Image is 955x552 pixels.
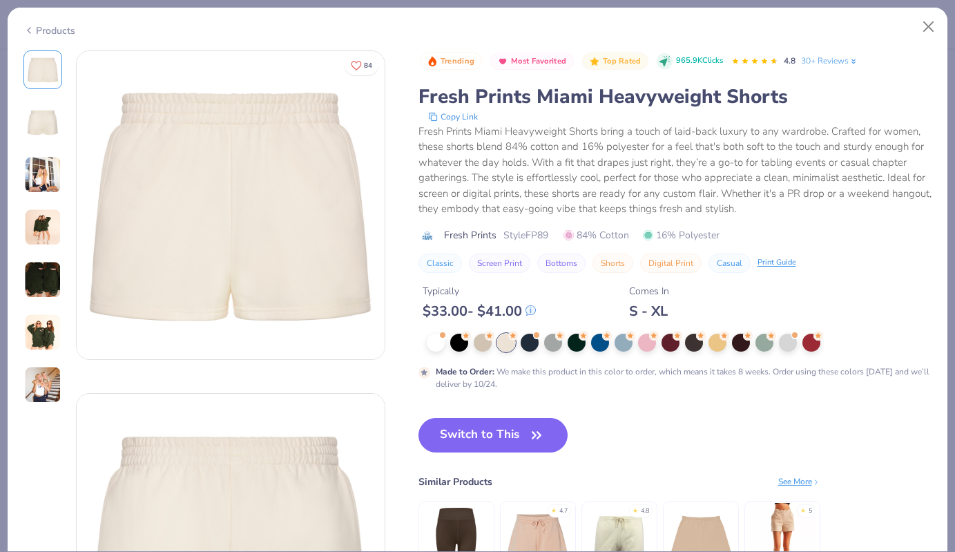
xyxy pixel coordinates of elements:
span: Most Favorited [511,57,566,65]
button: Shorts [592,254,633,273]
div: Typically [423,284,536,298]
div: S - XL [629,303,669,320]
div: Fresh Prints Miami Heavyweight Shorts [418,84,932,110]
div: $ 33.00 - $ 41.00 [423,303,536,320]
button: Close [916,14,942,40]
span: 84% Cotton [563,228,629,242]
div: Comes In [629,284,669,298]
a: 30+ Reviews [801,55,858,67]
div: Fresh Prints Miami Heavyweight Shorts bring a touch of laid-back luxury to any wardrobe. Crafted ... [418,124,932,217]
img: Front [26,53,59,86]
div: ★ [633,506,638,512]
span: Style FP89 [503,228,548,242]
div: Products [23,23,75,38]
strong: Made to Order : [436,366,494,377]
img: User generated content [24,156,61,193]
span: Fresh Prints [444,228,496,242]
span: Trending [441,57,474,65]
img: User generated content [24,314,61,351]
div: 4.7 [559,506,568,516]
img: Most Favorited sort [497,56,508,67]
button: Like [345,55,378,75]
button: Classic [418,254,462,273]
img: User generated content [24,366,61,403]
span: Top Rated [603,57,642,65]
button: Digital Print [640,254,702,273]
img: Front [77,51,385,359]
img: brand logo [418,230,437,241]
div: We make this product in this color to order, which means it takes 8 weeks. Order using these colo... [436,365,932,390]
img: User generated content [24,209,61,246]
div: ★ [800,506,806,512]
div: 4.8 [641,506,649,516]
span: 84 [364,62,372,69]
button: Screen Print [469,254,530,273]
span: 965.9K Clicks [676,55,723,67]
div: Print Guide [758,257,796,269]
button: Switch to This [418,418,568,453]
img: Trending sort [427,56,438,67]
button: copy to clipboard [424,110,482,124]
button: Casual [708,254,751,273]
div: ★ [551,506,557,512]
span: 4.8 [784,55,795,66]
img: Back [26,106,59,139]
button: Badge Button [490,53,574,70]
div: 5 [809,506,812,516]
span: 16% Polyester [643,228,720,242]
img: Top Rated sort [589,56,600,67]
div: Similar Products [418,475,492,489]
div: See More [778,475,820,488]
div: 4.8 Stars [731,50,778,73]
button: Badge Button [582,53,648,70]
button: Badge Button [420,53,482,70]
img: User generated content [24,261,61,298]
button: Bottoms [537,254,586,273]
